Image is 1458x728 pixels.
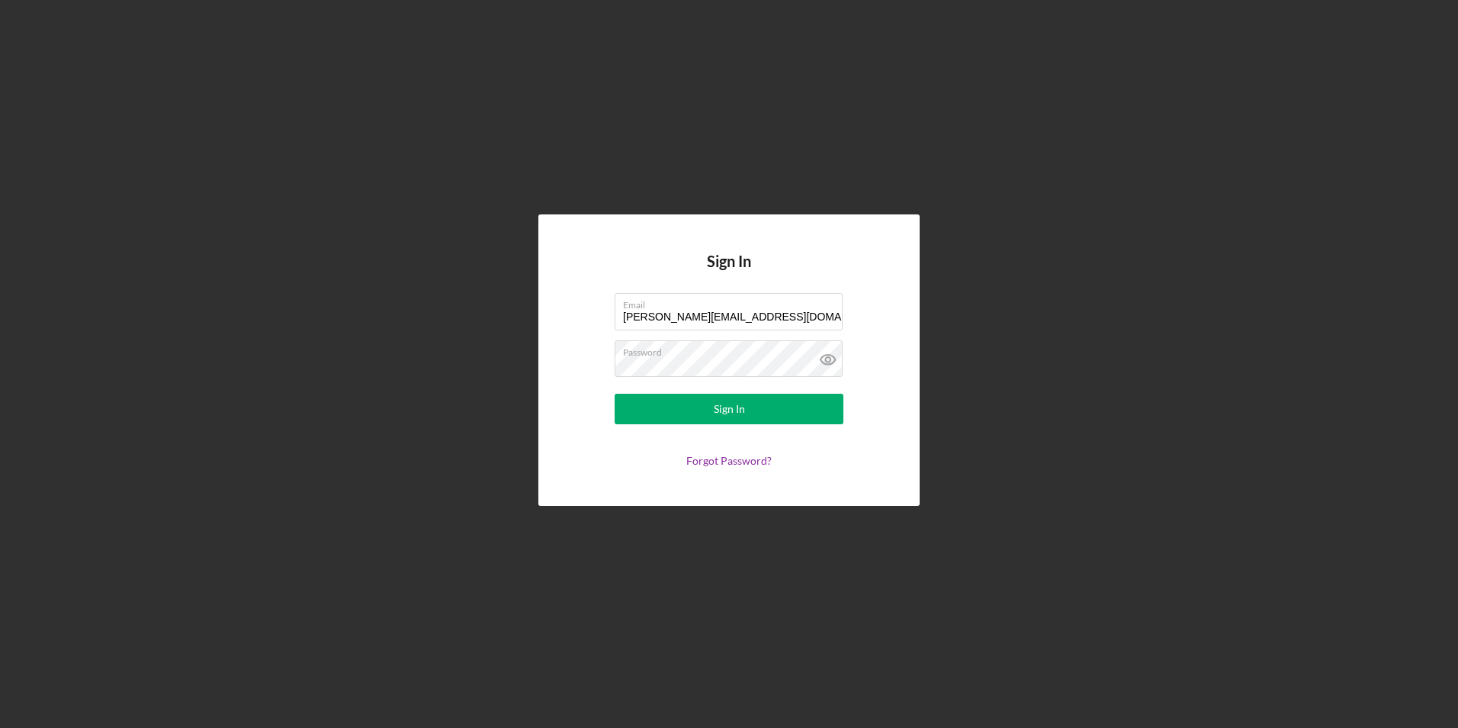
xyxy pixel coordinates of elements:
[623,341,843,358] label: Password
[707,253,751,293] h4: Sign In
[686,454,772,467] a: Forgot Password?
[714,394,745,424] div: Sign In
[623,294,843,311] label: Email
[615,394,843,424] button: Sign In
